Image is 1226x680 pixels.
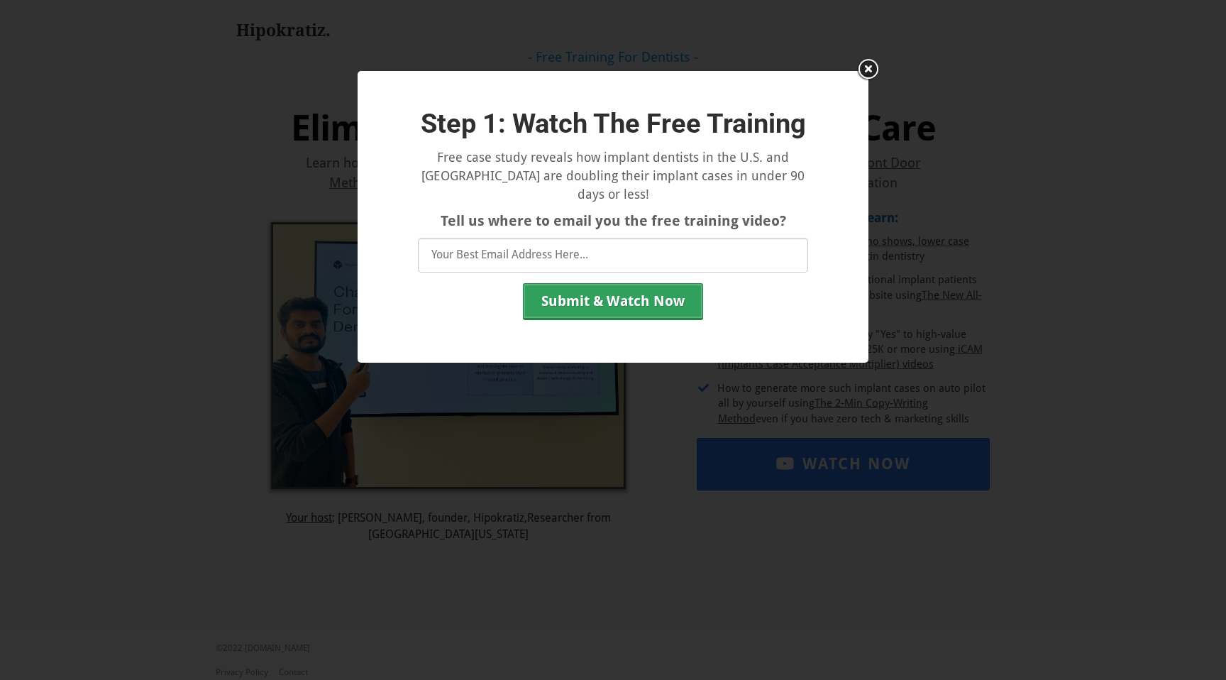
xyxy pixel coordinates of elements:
span: Submit & Watch Now [541,292,685,309]
b: Tell us where to email you the free training video? [441,212,786,229]
div: Free case study reveals how implant dentists in the U.S. and [GEOGRAPHIC_DATA] are doubling their... [418,148,808,203]
b: Step 1: Watch The Free Training [421,108,806,139]
input: Your Best Email Address Here... [418,238,808,273]
a: Submit & Watch Now [523,283,703,321]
